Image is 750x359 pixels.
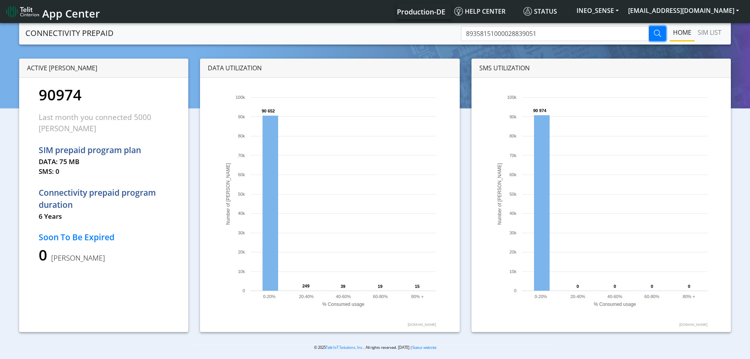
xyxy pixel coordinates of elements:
text: 80% + [683,294,695,299]
span: [PERSON_NAME] [47,253,105,263]
text: 90 652 [262,109,275,113]
text: 10k [509,269,516,274]
text: 19 [378,284,382,289]
text: 0 [514,288,516,293]
text: 90 974 [533,108,547,113]
p: Soon To Be Expired [39,231,169,244]
text: Number of [PERSON_NAME] [497,163,502,225]
text: 80% + [411,294,424,299]
a: Status website [412,345,436,350]
text: 0 [243,288,245,293]
text: 40-60% [336,294,351,299]
text: 60k [509,172,516,177]
p: Last month you connected 5000 [PERSON_NAME] [39,112,169,134]
text: 0-20% [535,294,547,299]
span: App Center [42,6,100,21]
text: Number of [PERSON_NAME] [225,163,231,225]
text: 249 [302,284,309,288]
a: CONNECTIVITY PREPAID [25,25,114,41]
a: Telit IoT Solutions, Inc. [326,345,364,350]
text: 0-20% [263,294,276,299]
span: Help center [454,7,505,16]
p: 90974 [39,84,169,106]
text: 40k [509,211,516,216]
a: App Center [6,3,99,20]
text: 10k [238,269,245,274]
p: 6 Years [39,211,169,221]
text: 0 [688,284,690,289]
input: Type to Search ICCID [461,26,649,41]
text: 15 [415,284,420,289]
div: SMS UTILIZATION [471,59,731,78]
text: 60k [238,172,245,177]
img: status.svg [523,7,532,16]
a: Help center [451,4,520,19]
a: Your current platform instance [396,4,445,19]
text: 30k [509,230,516,235]
span: Status [523,7,557,16]
text: 60-80% [645,294,659,299]
text: % Consumed usage [322,302,364,307]
text: 0 [577,284,579,289]
p: Connectivity prepaid program duration [39,187,169,211]
p: © 2025 . All rights reserved. [DATE] | [193,345,557,350]
text: 50k [238,192,245,196]
img: knowledge.svg [454,7,463,16]
div: DATA UTILIZATION [200,59,460,78]
text: 50k [509,192,516,196]
text: 20k [509,250,516,254]
text: 100k [507,95,516,100]
text: 60-80% [373,294,388,299]
a: Home [670,25,695,40]
text: 20k [238,250,245,254]
button: INEO_SENSE [572,4,623,18]
text: 39 [341,284,345,289]
button: [EMAIL_ADDRESS][DOMAIN_NAME] [623,4,744,18]
p: DATA: 75 MB [39,157,169,167]
a: SIM LIST [695,25,725,40]
p: SMS: 0 [39,166,169,177]
text: 80k [238,134,245,138]
a: Status [520,4,572,19]
div: ACTIVE [PERSON_NAME] [19,59,188,78]
img: logo-telit-cinterion-gw-new.png [6,5,39,18]
text: 40k [238,211,245,216]
text: 40-60% [607,294,622,299]
text: 70k [238,153,245,158]
text: 80k [509,134,516,138]
text: [DOMAIN_NAME] [679,323,707,327]
text: 90k [509,114,516,119]
text: 70k [509,153,516,158]
p: 0 [39,244,169,266]
text: 20-40% [570,294,585,299]
text: 30k [238,230,245,235]
span: Production-DE [397,7,445,16]
text: 0 [614,284,616,289]
p: SIM prepaid program plan [39,144,169,157]
text: 90k [238,114,245,119]
text: 0 [651,284,653,289]
text: % Consumed usage [594,302,636,307]
text: [DOMAIN_NAME] [408,323,436,327]
text: 20-40% [299,294,314,299]
text: 100k [236,95,245,100]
